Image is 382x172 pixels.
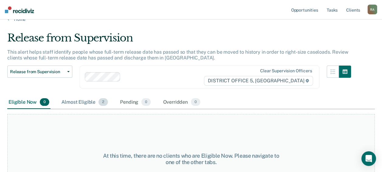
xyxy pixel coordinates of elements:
[204,76,313,86] span: DISTRICT OFFICE 5, [GEOGRAPHIC_DATA]
[10,69,65,74] span: Release from Supervision
[191,98,200,106] span: 0
[7,49,348,61] p: This alert helps staff identify people whose full-term release date has passed so that they can b...
[40,98,49,106] span: 0
[98,98,108,106] span: 2
[119,96,152,109] div: Pending0
[7,96,50,109] div: Eligible Now0
[5,6,34,13] img: Recidiviz
[7,32,351,49] div: Release from Supervision
[60,96,109,109] div: Almost Eligible2
[141,98,151,106] span: 0
[367,5,377,14] div: R A
[99,152,283,166] div: At this time, there are no clients who are Eligible Now. Please navigate to one of the other tabs.
[162,96,201,109] div: Overridden0
[367,5,377,14] button: RA
[260,68,312,73] div: Clear supervision officers
[361,151,376,166] div: Open Intercom Messenger
[7,66,72,78] button: Release from Supervision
